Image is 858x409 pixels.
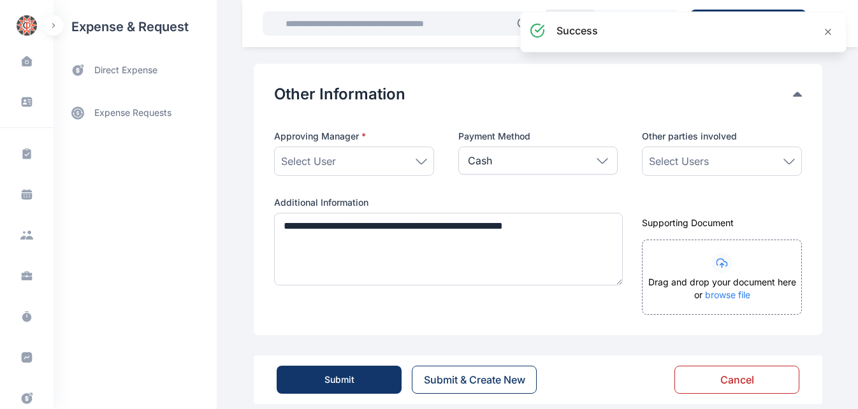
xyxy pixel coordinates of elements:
[54,97,217,128] a: expense requests
[468,153,492,168] p: Cash
[556,23,598,38] h3: success
[674,366,799,394] button: Cancel
[54,87,217,128] div: expense requests
[274,84,793,104] button: Other Information
[274,84,802,104] div: Other Information
[324,373,354,386] div: Submit
[642,130,737,143] span: Other parties involved
[274,130,366,143] span: Approving Manager
[277,366,402,394] button: Submit
[94,64,157,77] span: direct expense
[54,54,217,87] a: direct expense
[649,154,709,169] span: Select Users
[281,154,336,169] span: Select User
[643,276,801,314] div: Drag and drop your document here or
[274,196,618,209] label: Additional Information
[458,130,618,143] label: Payment Method
[705,289,750,300] span: browse file
[412,366,537,394] button: Submit & Create New
[642,217,802,229] div: Supporting Document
